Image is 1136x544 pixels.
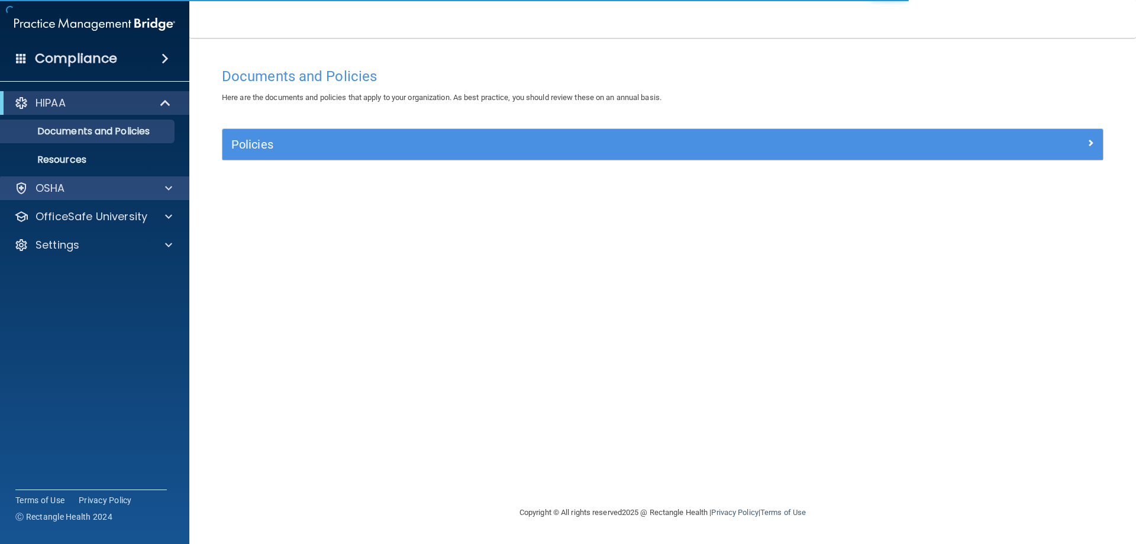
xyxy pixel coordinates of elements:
a: OfficeSafe University [14,210,172,224]
iframe: Drift Widget Chat Controller [931,460,1122,507]
a: Policies [231,135,1094,154]
div: Copyright © All rights reserved 2025 @ Rectangle Health | | [447,494,879,532]
a: Terms of Use [760,508,806,517]
p: Documents and Policies [8,125,169,137]
p: Settings [35,238,79,252]
img: PMB logo [14,12,175,36]
a: OSHA [14,181,172,195]
a: Settings [14,238,172,252]
a: HIPAA [14,96,172,110]
h4: Documents and Policies [222,69,1103,84]
h5: Policies [231,138,874,151]
p: OSHA [35,181,65,195]
a: Privacy Policy [79,494,132,506]
p: Resources [8,154,169,166]
span: Ⓒ Rectangle Health 2024 [15,511,112,523]
p: HIPAA [35,96,66,110]
h4: Compliance [35,50,117,67]
a: Terms of Use [15,494,64,506]
p: OfficeSafe University [35,210,147,224]
span: Here are the documents and policies that apply to your organization. As best practice, you should... [222,93,661,102]
a: Privacy Policy [711,508,758,517]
